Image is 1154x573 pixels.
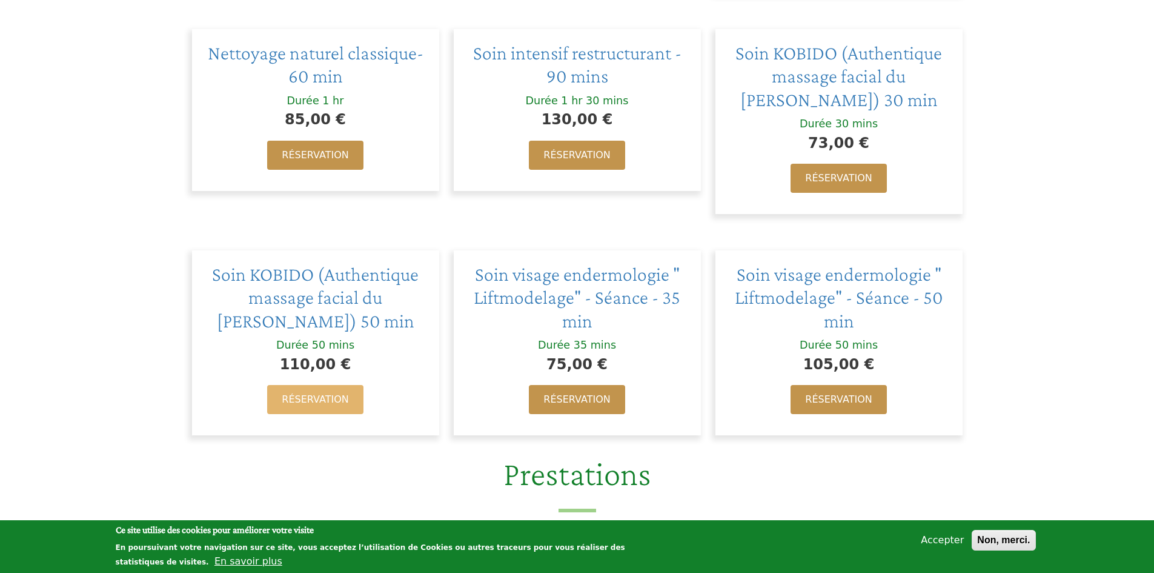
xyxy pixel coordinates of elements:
[791,164,886,193] a: Réservation
[972,530,1035,551] button: Non, merci.
[287,94,319,108] div: Durée
[835,117,878,131] div: 30 mins
[800,338,832,352] div: Durée
[466,353,689,376] div: 75,00 €
[728,132,950,155] div: 73,00 €
[538,338,570,352] div: Durée
[835,338,878,352] div: 50 mins
[312,338,354,352] div: 50 mins
[7,454,1147,512] h2: Prestations
[214,554,282,569] button: En savoir plus
[276,338,308,352] div: Durée
[466,108,689,131] div: 130,00 €
[473,42,681,87] a: Soin intensif restructurant - 90 mins
[322,94,343,108] div: 1 hr
[526,94,558,108] div: Durée
[735,42,942,110] a: Soin KOBIDO (Authentique massage facial du [PERSON_NAME]) 30 min
[728,353,950,376] div: 105,00 €
[574,338,616,352] div: 35 mins
[204,353,427,376] div: 110,00 €
[529,141,625,170] a: Réservation
[267,385,363,414] a: Réservation
[212,263,419,332] a: Soin KOBIDO (Authentique massage facial du [PERSON_NAME]) 50 min
[791,385,886,414] a: Réservation
[116,543,625,566] p: En poursuivant votre navigation sur ce site, vous acceptez l’utilisation de Cookies ou autres tra...
[916,533,969,548] button: Accepter
[116,523,669,537] h2: Ce site utilise des cookies pour améliorer votre visite
[204,108,427,131] div: 85,00 €
[529,385,625,414] a: Réservation
[208,42,423,87] a: Nettoyage naturel classique- 60 min
[474,263,680,332] a: Soin visage endermologie " Liftmodelage" - Séance - 35 min
[735,263,943,332] a: Soin visage endermologie " Liftmodelage" - Séance - 50 min
[800,117,832,131] div: Durée
[267,141,363,170] a: Réservation
[561,94,628,108] div: 1 hr 30 mins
